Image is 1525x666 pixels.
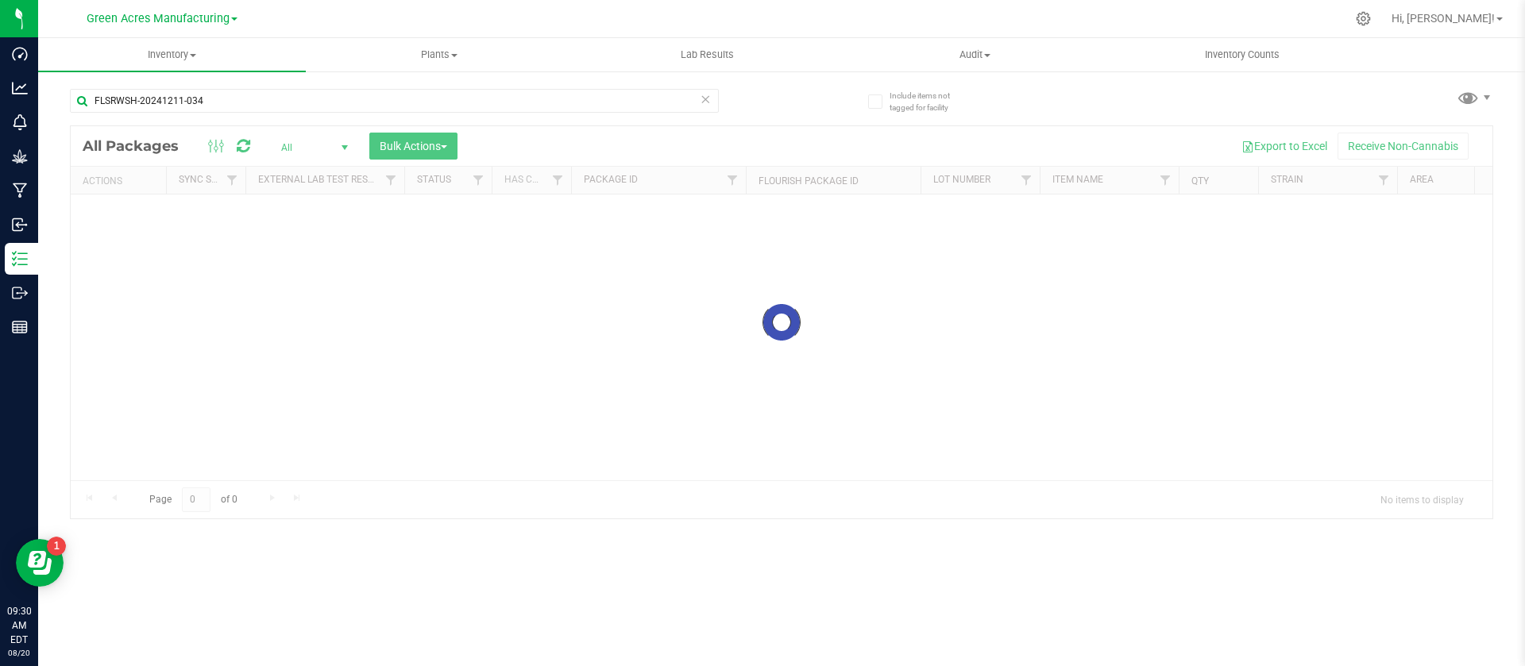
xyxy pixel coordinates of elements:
p: 09:30 AM EDT [7,604,31,647]
inline-svg: Outbound [12,285,28,301]
inline-svg: Analytics [12,80,28,96]
div: Manage settings [1353,11,1373,26]
span: Inventory [38,48,306,62]
a: Plants [306,38,573,71]
inline-svg: Inventory [12,251,28,267]
inline-svg: Monitoring [12,114,28,130]
a: Inventory [38,38,306,71]
a: Lab Results [573,38,841,71]
inline-svg: Inbound [12,217,28,233]
span: Include items not tagged for facility [890,90,969,114]
span: Clear [700,89,711,110]
span: Inventory Counts [1183,48,1301,62]
p: 08/20 [7,647,31,659]
span: Lab Results [659,48,755,62]
inline-svg: Manufacturing [12,183,28,198]
inline-svg: Grow [12,148,28,164]
span: Plants [307,48,573,62]
a: Audit [841,38,1109,71]
span: Hi, [PERSON_NAME]! [1392,12,1495,25]
inline-svg: Reports [12,319,28,335]
input: Search Package ID, Item Name, SKU, Lot or Part Number... [70,89,719,113]
iframe: Resource center [16,539,64,587]
a: Inventory Counts [1109,38,1376,71]
iframe: Resource center unread badge [47,537,66,556]
inline-svg: Dashboard [12,46,28,62]
span: Green Acres Manufacturing [87,12,230,25]
span: Audit [842,48,1108,62]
